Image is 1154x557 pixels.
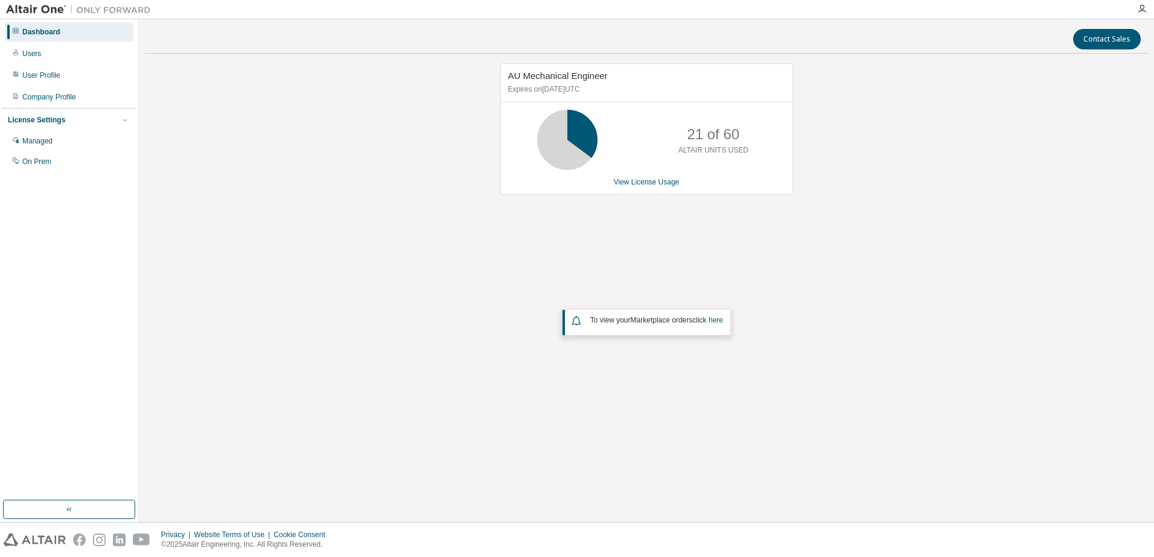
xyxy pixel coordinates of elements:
img: linkedin.svg [113,533,126,546]
span: AU Mechanical Engineer [508,71,608,81]
div: Managed [22,136,53,146]
img: Altair One [6,4,157,16]
a: here [709,316,723,324]
div: Company Profile [22,92,76,102]
div: Users [22,49,41,58]
div: Dashboard [22,27,60,37]
a: View License Usage [614,178,680,186]
em: Marketplace orders [631,316,693,324]
div: User Profile [22,71,60,80]
div: On Prem [22,157,51,166]
p: 21 of 60 [687,124,739,145]
img: youtube.svg [133,533,150,546]
div: Cookie Consent [273,530,332,540]
div: License Settings [8,115,65,125]
img: instagram.svg [93,533,106,546]
div: Website Terms of Use [194,530,273,540]
img: facebook.svg [73,533,86,546]
p: Expires on [DATE] UTC [508,84,782,95]
span: To view your click [590,316,723,324]
img: altair_logo.svg [4,533,66,546]
p: © 2025 Altair Engineering, Inc. All Rights Reserved. [161,540,333,550]
p: ALTAIR UNITS USED [678,145,748,156]
div: Privacy [161,530,194,540]
button: Contact Sales [1073,29,1141,49]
